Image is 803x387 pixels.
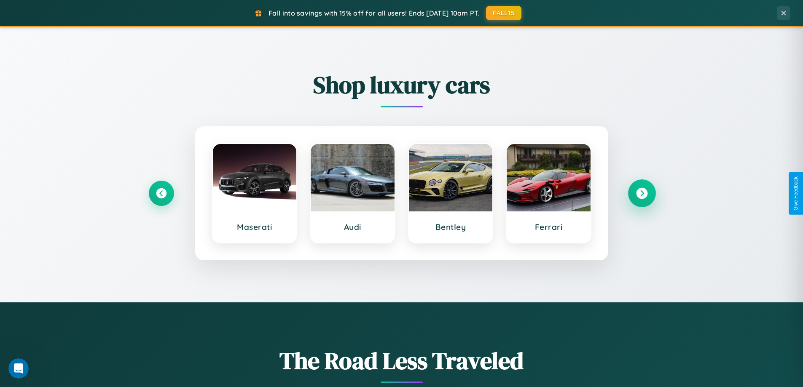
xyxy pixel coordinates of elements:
[8,358,29,379] iframe: Intercom live chat
[221,222,288,232] h3: Maserati
[149,69,655,101] h2: Shop luxury cars
[793,176,799,211] div: Give Feedback
[417,222,484,232] h3: Bentley
[319,222,386,232] h3: Audi
[149,344,655,377] h1: The Road Less Traveled
[515,222,582,232] h3: Ferrari
[269,9,480,17] span: Fall into savings with 15% off for all users! Ends [DATE] 10am PT.
[486,6,521,20] button: FALL15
